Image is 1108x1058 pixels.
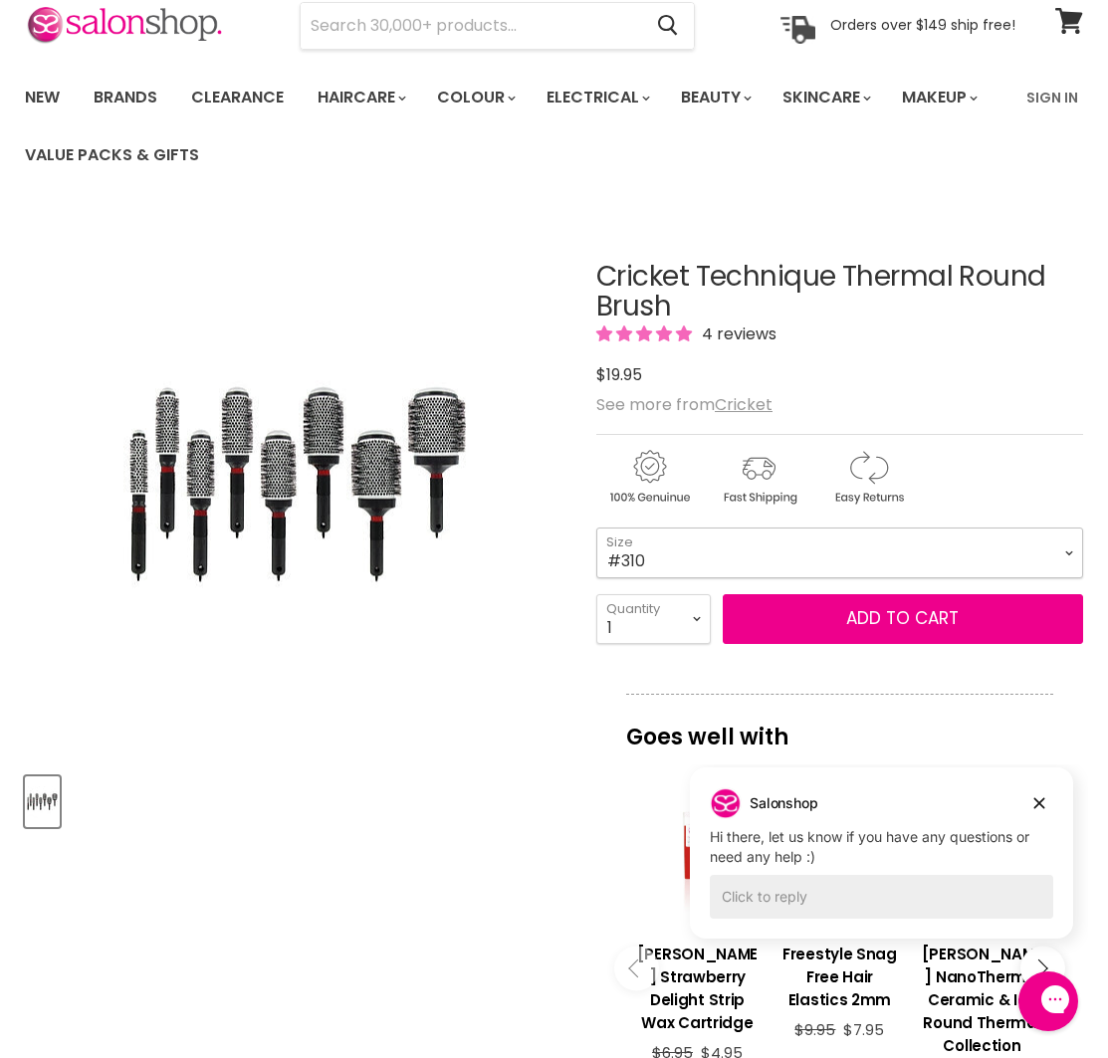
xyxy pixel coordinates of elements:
button: Search [641,3,694,49]
select: Quantity [596,594,711,644]
span: $7.95 [843,1019,884,1040]
a: Beauty [666,77,764,118]
span: 4 reviews [696,322,776,345]
div: Product thumbnails [22,770,572,827]
input: Search [301,3,641,49]
h3: [PERSON_NAME] NanoThermic Ceramic & Ion Round Thermal Collection [921,943,1043,1057]
a: View product:Caron Strawberry Delight Strip Wax Cartridge [636,928,759,1044]
div: Cricket Technique Thermal Round Brush image. Click or Scroll to Zoom. [25,212,569,756]
span: $19.95 [596,363,642,386]
a: Skincare [768,77,883,118]
ul: Main menu [10,69,1014,184]
span: 5.00 stars [596,322,696,345]
button: Add to cart [723,594,1083,644]
img: shipping.gif [706,447,811,508]
h3: Freestyle Snag Free Hair Elastics 2mm [778,943,901,1011]
img: Cricket Technique Thermal Round Brush [123,222,472,746]
h3: [PERSON_NAME] Strawberry Delight Strip Wax Cartridge [636,943,759,1034]
a: Colour [422,77,528,118]
img: genuine.gif [596,447,702,508]
h1: Cricket Technique Thermal Round Brush [596,262,1083,323]
a: New [10,77,75,118]
iframe: Gorgias live chat campaigns [675,764,1088,968]
button: Cricket Technique Thermal Round Brush [25,776,60,827]
form: Product [300,2,695,50]
a: Haircare [303,77,418,118]
img: returns.gif [815,447,921,508]
span: See more from [596,393,773,416]
a: Value Packs & Gifts [10,134,214,176]
a: Brands [79,77,172,118]
p: Orders over $149 ship free! [830,16,1015,34]
a: Makeup [887,77,990,118]
img: Cricket Technique Thermal Round Brush [27,778,58,825]
a: Electrical [532,77,662,118]
a: Cricket [715,393,773,416]
a: Sign In [1014,77,1090,118]
a: Clearance [176,77,299,118]
iframe: Gorgias live chat messenger [1008,964,1088,1038]
a: View product:Freestyle Snag Free Hair Elastics 2mm [778,928,901,1021]
p: Goes well with [626,694,1053,759]
span: $9.95 [794,1019,835,1040]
